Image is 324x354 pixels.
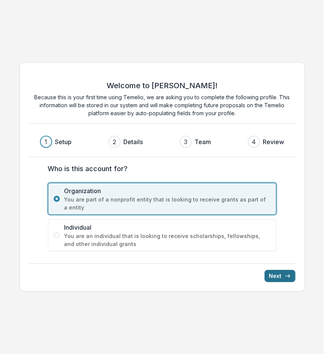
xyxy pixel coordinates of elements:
[64,232,271,248] span: You are an individual that is looking to receive scholarships, fellowships, and other individual ...
[64,223,271,232] span: Individual
[48,164,272,174] label: Who is this account for?
[107,81,217,90] h2: Welcome to [PERSON_NAME]!
[263,137,284,146] h3: Review
[265,270,295,282] button: Next
[45,137,47,146] div: 1
[64,186,271,195] span: Organization
[184,137,187,146] div: 3
[195,137,211,146] h3: Team
[55,137,72,146] h3: Setup
[252,137,256,146] div: 4
[29,93,295,117] p: Because this is your first time using Temelio, we are asking you to complete the following profil...
[124,137,143,146] h3: Details
[40,136,284,148] div: Progress
[113,137,116,146] div: 2
[64,195,271,211] span: You are part of a nonprofit entity that is looking to receive grants as part of a entity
